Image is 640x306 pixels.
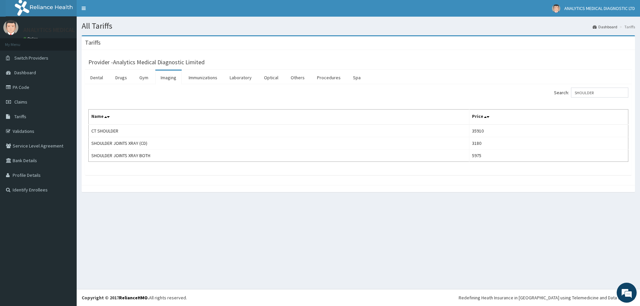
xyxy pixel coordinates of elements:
a: Gym [134,71,154,85]
span: Switch Providers [14,55,48,61]
span: Claims [14,99,27,105]
input: Search: [571,88,628,98]
a: Online [23,36,39,41]
span: We're online! [39,84,92,151]
span: Tariffs [14,114,26,120]
img: d_794563401_company_1708531726252_794563401 [12,33,27,50]
a: Dental [85,71,108,85]
span: Dashboard [14,70,36,76]
label: Search: [554,88,628,98]
strong: Copyright © 2017 . [82,295,149,301]
td: 3180 [469,137,628,150]
img: User Image [3,20,18,35]
div: Minimize live chat window [109,3,125,19]
span: ANALYTICS MEDICAL DIAGNOSTIC LTD [564,5,635,11]
footer: All rights reserved. [77,289,640,306]
h1: All Tariffs [82,22,635,30]
a: Spa [348,71,366,85]
a: Laboratory [224,71,257,85]
th: Name [89,110,469,125]
a: Imaging [155,71,182,85]
th: Price [469,110,628,125]
h3: Provider - Analytics Medical Diagnostic Limited [88,59,205,65]
td: SHOULDER JOINTS XRAY (CD) [89,137,469,150]
a: Optical [259,71,284,85]
img: User Image [552,4,560,13]
div: Redefining Heath Insurance in [GEOGRAPHIC_DATA] using Telemedicine and Data Science! [459,294,635,301]
li: Tariffs [618,24,635,30]
a: RelianceHMO [119,295,148,301]
h3: Tariffs [85,40,101,46]
textarea: Type your message and hit 'Enter' [3,182,127,205]
td: 35910 [469,125,628,137]
a: Immunizations [183,71,223,85]
a: Dashboard [593,24,617,30]
div: Chat with us now [35,37,112,46]
td: CT SHOULDER [89,125,469,137]
a: Procedures [312,71,346,85]
a: Others [285,71,310,85]
td: 5975 [469,150,628,162]
td: SHOULDER JOINTS XRAY BOTH [89,150,469,162]
a: Drugs [110,71,132,85]
p: ANALYTICS MEDICAL DIAGNOSTIC LTD [23,27,120,33]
